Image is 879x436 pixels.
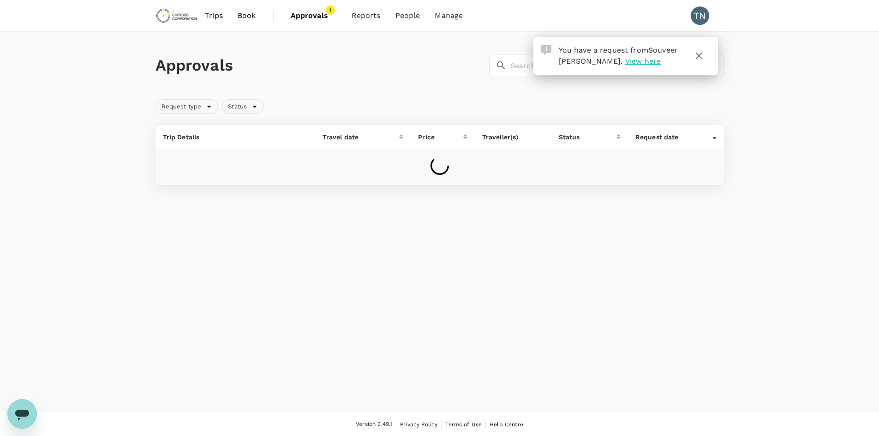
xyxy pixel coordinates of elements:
span: Reports [352,10,381,21]
div: TN [691,6,709,25]
span: Manage [435,10,463,21]
span: View here [625,57,661,66]
span: Help Centre [490,421,523,428]
a: Terms of Use [445,419,482,430]
div: Price [418,132,463,142]
div: Status [222,99,264,114]
div: Status [559,132,616,142]
h1: Approvals [155,56,485,75]
img: Approval Request [541,45,551,55]
a: Privacy Policy [400,419,437,430]
span: Trips [205,10,223,21]
iframe: Button to launch messaging window [7,399,37,429]
p: Traveller(s) [482,132,544,142]
span: Book [238,10,256,21]
img: Chrysos Corporation [155,6,198,26]
div: Request date [635,132,712,142]
span: People [395,10,420,21]
span: Privacy Policy [400,421,437,428]
span: You have a request from . [559,46,678,66]
p: Trip Details [163,132,308,142]
span: Terms of Use [445,421,482,428]
div: Request type [155,99,219,114]
input: Search by travellers, trips, or destination [510,54,724,77]
span: 1 [326,6,335,15]
span: Version 3.49.1 [356,420,392,429]
span: Request type [156,102,207,111]
a: Help Centre [490,419,523,430]
span: Approvals [291,10,337,21]
span: Status [222,102,252,111]
div: Travel date [323,132,400,142]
